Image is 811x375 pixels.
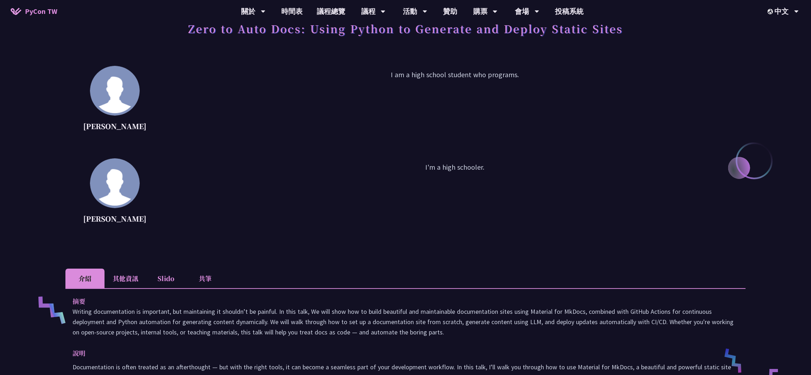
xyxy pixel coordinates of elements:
[188,18,623,39] h1: Zero to Auto Docs: Using Python to Generate and Deploy Static Sites
[186,269,225,288] li: 共筆
[73,306,738,337] p: Writing documentation is important, but maintaining it shouldn’t be painful. In this talk, We wil...
[164,162,746,226] p: I'm a high schooler.
[105,269,146,288] li: 其他資訊
[768,9,775,14] img: Locale Icon
[90,66,140,116] img: Daniel Gau
[11,8,21,15] img: Home icon of PyCon TW 2025
[90,158,140,208] img: Tiffany Gau
[83,121,146,132] p: [PERSON_NAME]
[73,296,724,306] p: 摘要
[146,269,186,288] li: Slido
[164,69,746,133] p: I am a high school student who programs.
[65,269,105,288] li: 介紹
[73,348,724,358] p: 說明
[83,213,146,224] p: [PERSON_NAME]
[25,6,57,17] span: PyCon TW
[4,2,64,20] a: PyCon TW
